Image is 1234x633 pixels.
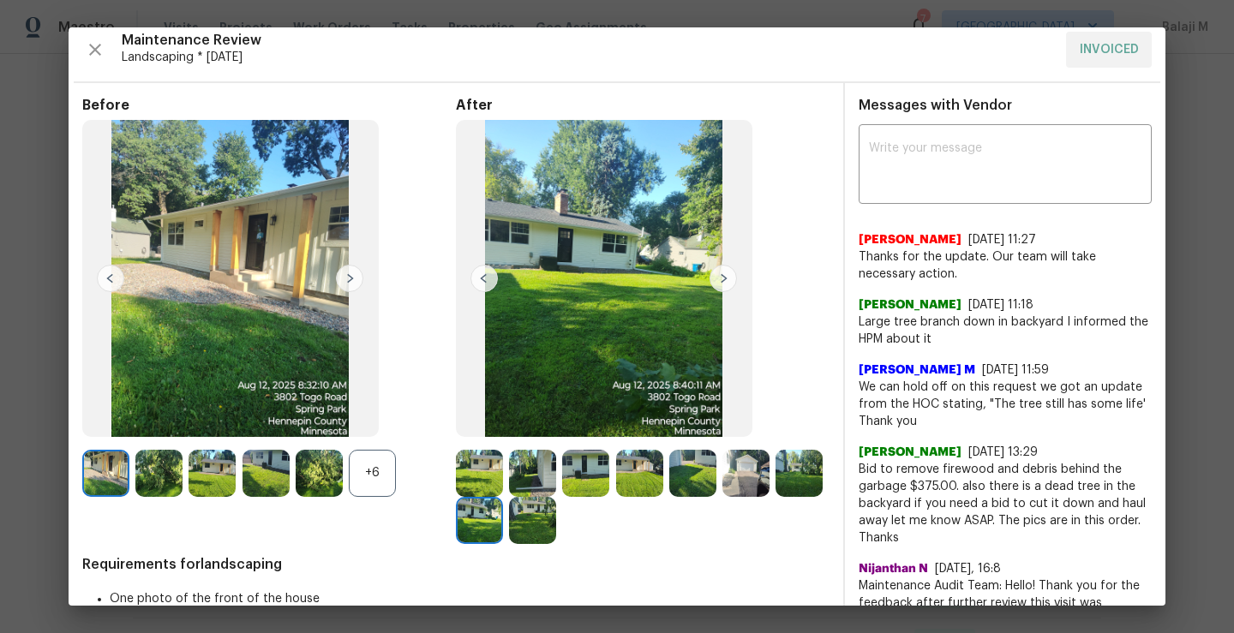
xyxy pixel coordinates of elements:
[456,97,830,114] span: After
[336,265,363,292] img: right-chevron-button-url
[859,314,1152,348] span: Large tree branch down in backyard I informed the HPM about it
[982,364,1049,376] span: [DATE] 11:59
[859,577,1152,629] span: Maintenance Audit Team: Hello! Thank you for the feedback after further review this visit was app...
[349,450,396,497] div: +6
[859,379,1152,430] span: We can hold off on this request we got an update from the HOC stating, "The tree still has some l...
[859,248,1152,283] span: Thanks for the update. Our team will take necessary action.
[82,97,456,114] span: Before
[859,361,975,379] span: [PERSON_NAME] M
[110,590,830,607] li: One photo of the front of the house
[968,234,1036,246] span: [DATE] 11:27
[97,265,124,292] img: left-chevron-button-url
[122,49,1052,66] span: Landscaping * [DATE]
[968,446,1038,458] span: [DATE] 13:29
[859,444,961,461] span: [PERSON_NAME]
[935,563,1001,575] span: [DATE], 16:8
[710,265,737,292] img: right-chevron-button-url
[859,461,1152,546] span: Bid to remove firewood and debris behind the garbage $375.00. also there is a dead tree in the ba...
[859,231,961,248] span: [PERSON_NAME]
[470,265,498,292] img: left-chevron-button-url
[968,299,1033,311] span: [DATE] 11:18
[859,296,961,314] span: [PERSON_NAME]
[122,32,1052,49] span: Maintenance Review
[82,556,830,573] span: Requirements for landscaping
[859,99,1012,112] span: Messages with Vendor
[859,560,928,577] span: Nijanthan N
